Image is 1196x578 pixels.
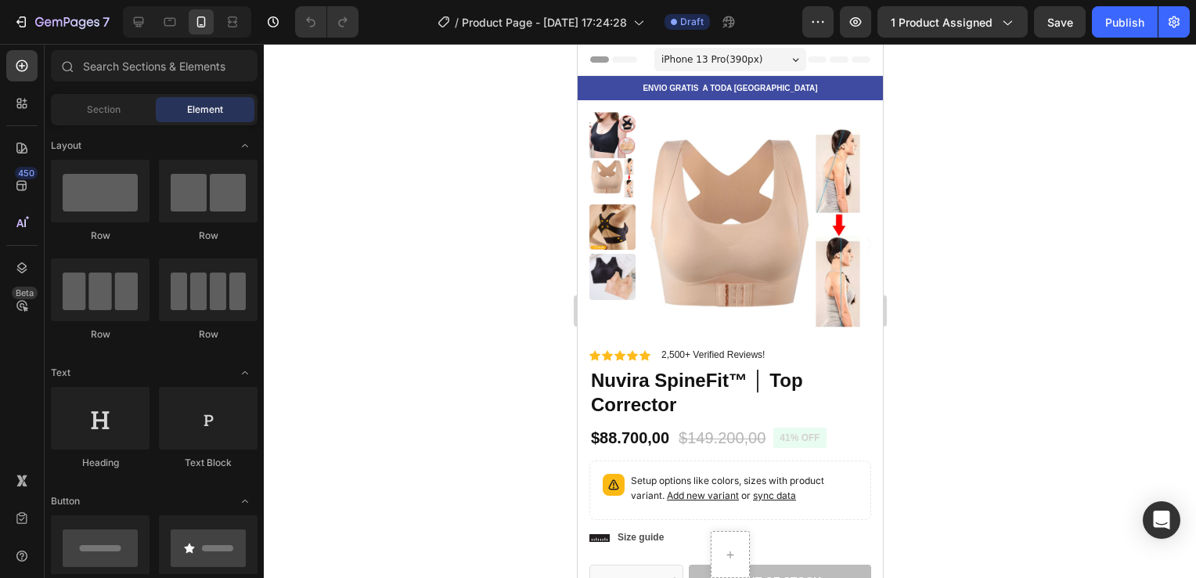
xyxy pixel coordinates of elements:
[1105,14,1144,31] div: Publish
[51,229,149,243] div: Row
[159,456,258,470] div: Text Block
[111,521,294,554] button: Out of stock
[877,6,1028,38] button: 1 product assigned
[12,287,38,299] div: Beta
[87,103,121,117] span: Section
[159,229,258,243] div: Row
[51,366,70,380] span: Text
[161,530,244,544] div: Out of stock
[578,44,883,578] iframe: Design area
[51,494,80,508] span: Button
[13,522,45,555] button: decrement
[1143,501,1180,539] div: Open Intercom Messenger
[45,522,81,555] input: quantity
[680,15,704,29] span: Draft
[81,522,113,555] button: increment
[891,14,992,31] span: 1 product assigned
[6,6,117,38] button: 7
[51,139,81,153] span: Layout
[1092,6,1158,38] button: Publish
[295,6,358,38] div: Undo/Redo
[159,327,258,341] div: Row
[1047,16,1073,29] span: Save
[103,13,110,31] p: 7
[51,327,149,341] div: Row
[187,103,223,117] span: Element
[232,489,258,514] span: Toggle open
[462,14,627,31] span: Product Page - [DATE] 17:24:28
[51,50,258,81] input: Search Sections & Elements
[232,360,258,385] span: Toggle open
[51,456,149,470] div: Heading
[455,14,459,31] span: /
[1034,6,1086,38] button: Save
[15,167,38,179] div: 450
[232,133,258,158] span: Toggle open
